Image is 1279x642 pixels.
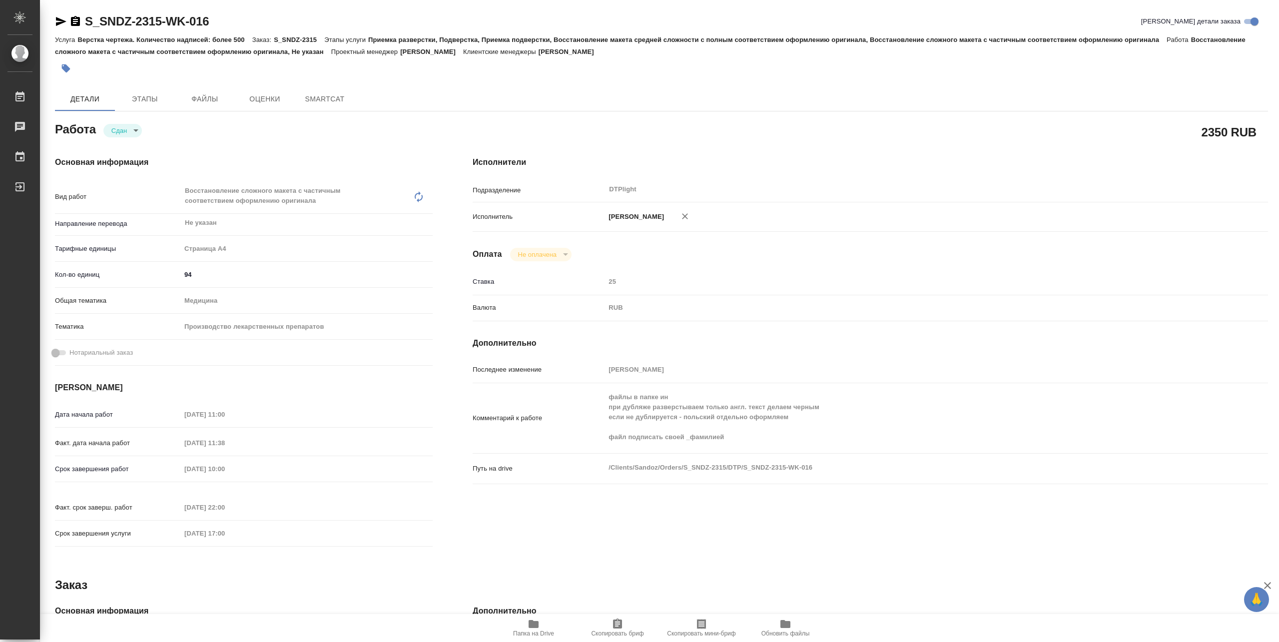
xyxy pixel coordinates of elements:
button: Сдан [108,126,130,135]
span: Файлы [181,93,229,105]
p: Факт. дата начала работ [55,438,181,448]
p: Ставка [473,277,605,287]
span: Папка на Drive [513,630,554,637]
button: 🙏 [1244,587,1269,612]
div: RUB [605,299,1202,316]
span: Этапы [121,93,169,105]
span: Детали [61,93,109,105]
p: Комментарий к работе [473,413,605,423]
p: Направление перевода [55,219,181,229]
button: Не оплачена [515,250,560,259]
button: Обновить файлы [743,614,827,642]
h2: 2350 RUB [1202,123,1257,140]
p: S_SNDZ-2315 [274,36,324,43]
textarea: файлы в папке ин при дубляже разверстываем только англ. текст делаем черным если не дублируется -... [605,389,1202,446]
p: Приемка разверстки, Подверстка, Приемка подверстки, Восстановление макета средней сложности с пол... [368,36,1167,43]
p: Срок завершения услуги [55,529,181,539]
span: Оценки [241,93,289,105]
p: Общая тематика [55,296,181,306]
input: Пустое поле [181,462,268,476]
textarea: /Clients/Sandoz/Orders/S_SNDZ-2315/DTP/S_SNDZ-2315-WK-016 [605,459,1202,476]
span: 🙏 [1248,589,1265,610]
button: Скопировать мини-бриф [659,614,743,642]
h4: Основная информация [55,605,433,617]
p: Верстка чертежа. Количество надписей: более 500 [77,36,252,43]
div: Сдан [103,124,142,137]
p: Исполнитель [473,212,605,222]
p: Тарифные единицы [55,244,181,254]
input: ✎ Введи что-нибудь [181,267,433,282]
p: [PERSON_NAME] [539,48,602,55]
p: Тематика [55,322,181,332]
p: Подразделение [473,185,605,195]
button: Скопировать бриф [576,614,659,642]
p: Кол-во единиц [55,270,181,280]
button: Скопировать ссылку [69,15,81,27]
input: Пустое поле [605,362,1202,377]
button: Папка на Drive [492,614,576,642]
h4: Дополнительно [473,605,1268,617]
div: Производство лекарственных препаратов [181,318,433,335]
button: Удалить исполнителя [674,205,696,227]
p: Путь на drive [473,464,605,474]
p: Услуга [55,36,77,43]
p: Последнее изменение [473,365,605,375]
input: Пустое поле [181,526,268,541]
p: [PERSON_NAME] [605,212,664,222]
input: Пустое поле [605,274,1202,289]
p: Факт. срок заверш. работ [55,503,181,513]
span: Скопировать мини-бриф [667,630,735,637]
h2: Работа [55,119,96,137]
a: S_SNDZ-2315-WK-016 [85,14,209,28]
button: Добавить тэг [55,57,77,79]
h4: Оплата [473,248,502,260]
p: Валюта [473,303,605,313]
h4: Дополнительно [473,337,1268,349]
p: Срок завершения работ [55,464,181,474]
p: Дата начала работ [55,410,181,420]
div: Медицина [181,292,433,309]
div: Сдан [510,248,572,261]
span: SmartCat [301,93,349,105]
p: Проектный менеджер [331,48,400,55]
h4: [PERSON_NAME] [55,382,433,394]
span: Нотариальный заказ [69,348,133,358]
p: Этапы услуги [324,36,368,43]
p: Клиентские менеджеры [463,48,539,55]
h4: Исполнители [473,156,1268,168]
p: Заказ: [252,36,274,43]
span: Обновить файлы [761,630,810,637]
p: Вид работ [55,192,181,202]
h4: Основная информация [55,156,433,168]
span: [PERSON_NAME] детали заказа [1141,16,1241,26]
input: Пустое поле [181,500,268,515]
h2: Заказ [55,577,87,593]
span: Скопировать бриф [591,630,643,637]
button: Скопировать ссылку для ЯМессенджера [55,15,67,27]
p: Работа [1167,36,1191,43]
input: Пустое поле [181,407,268,422]
div: Страница А4 [181,240,433,257]
p: [PERSON_NAME] [400,48,463,55]
input: Пустое поле [181,436,268,450]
